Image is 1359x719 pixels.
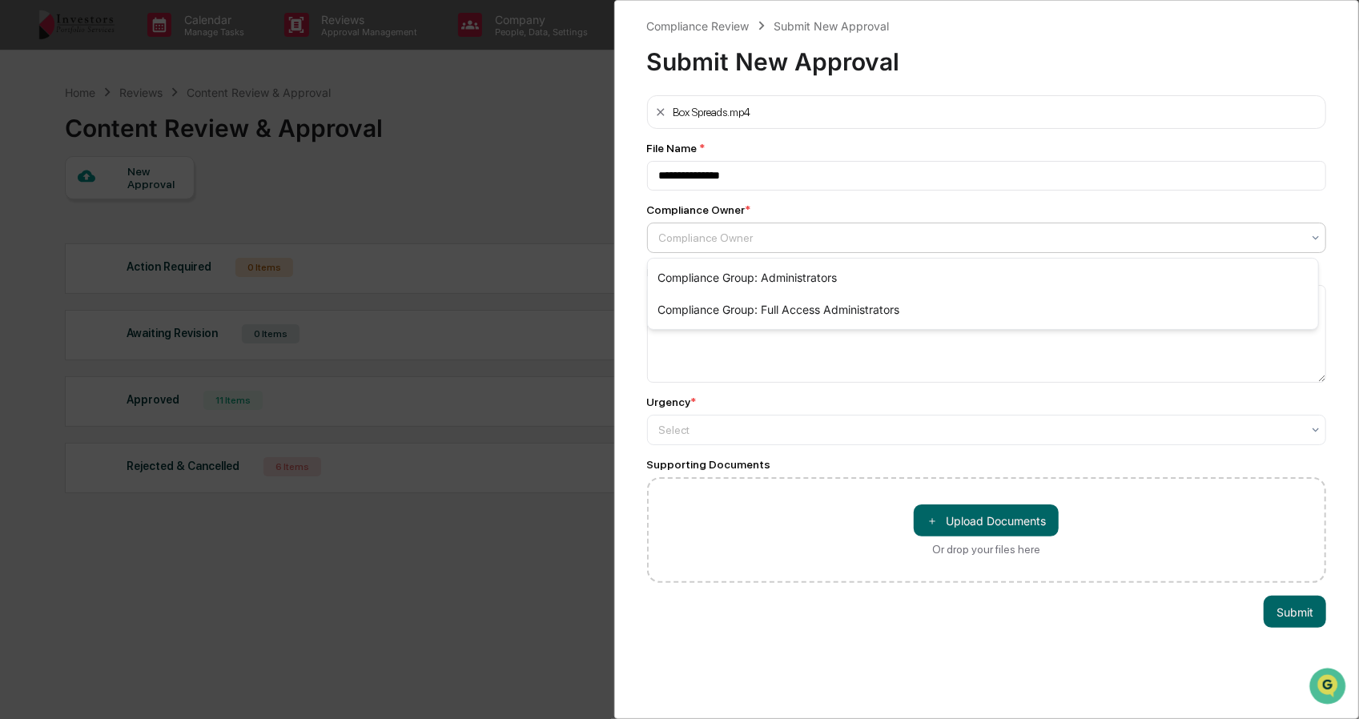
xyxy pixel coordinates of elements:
[648,294,1318,326] div: Compliance Group: Full Access Administrators
[673,106,751,118] div: Box Spreads.mp4
[647,396,697,408] div: Urgency
[16,203,29,215] div: 🖐️
[647,19,750,33] div: Compliance Review
[10,195,110,223] a: 🖐️Preclearance
[159,271,194,283] span: Pylon
[914,504,1059,536] button: Or drop your files here
[132,201,199,217] span: Attestations
[42,72,264,89] input: Clear
[10,225,107,254] a: 🔎Data Lookup
[16,122,45,151] img: 1746055101610-c473b297-6a78-478c-a979-82029cc54cd1
[16,233,29,246] div: 🔎
[932,543,1040,556] div: Or drop your files here
[927,513,938,528] span: ＋
[16,33,292,58] p: How can we help?
[110,195,205,223] a: 🗄️Attestations
[1308,666,1351,709] iframe: Open customer support
[647,34,1327,76] div: Submit New Approval
[54,122,263,138] div: Start new chat
[647,458,1327,471] div: Supporting Documents
[32,231,101,247] span: Data Lookup
[774,19,889,33] div: Submit New Approval
[113,270,194,283] a: Powered byPylon
[116,203,129,215] div: 🗄️
[1264,596,1326,628] button: Submit
[647,203,751,216] div: Compliance Owner
[272,127,292,146] button: Start new chat
[32,201,103,217] span: Preclearance
[54,138,203,151] div: We're available if you need us!
[648,262,1318,294] div: Compliance Group: Administrators
[647,142,1327,155] div: File Name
